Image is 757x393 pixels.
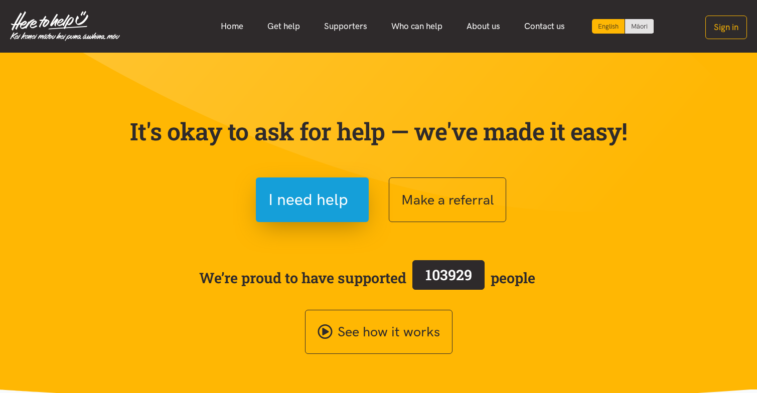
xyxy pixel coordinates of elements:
img: Home [10,11,120,41]
button: I need help [256,177,369,222]
a: 103929 [406,258,491,297]
span: I need help [268,187,348,213]
div: Current language [592,19,625,34]
span: 103929 [425,265,472,284]
p: It's okay to ask for help — we've made it easy! [128,117,630,146]
a: Home [209,16,255,37]
a: Get help [255,16,312,37]
a: Supporters [312,16,379,37]
a: See how it works [305,310,452,354]
a: About us [455,16,512,37]
a: Who can help [379,16,455,37]
span: We’re proud to have supported people [199,258,535,297]
div: Language toggle [592,19,654,34]
a: Contact us [512,16,577,37]
button: Sign in [705,16,747,39]
button: Make a referral [389,177,506,222]
a: Switch to Te Reo Māori [625,19,654,34]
